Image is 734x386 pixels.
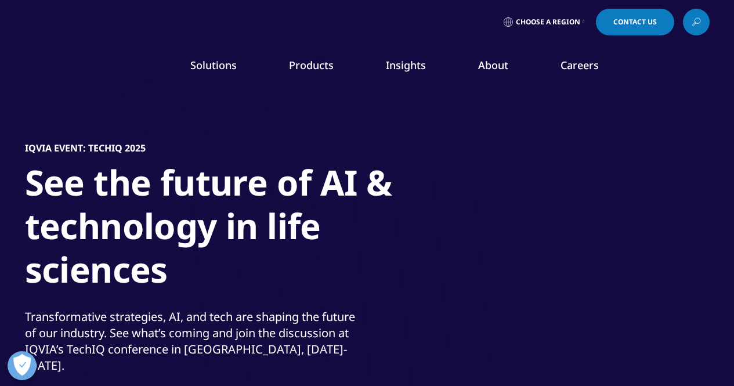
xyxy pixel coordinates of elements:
a: Insights [386,58,426,72]
span: Contact Us [613,19,657,26]
div: Transformative strategies, AI, and tech are shaping the future of our industry. See what’s coming... [25,309,364,374]
button: Open Preferences [8,351,37,380]
h1: See the future of AI & technology in life sciences​ [25,161,460,298]
h5: IQVIA Event: TechIQ 2025​ [25,142,146,154]
a: Solutions [190,58,237,72]
a: Careers [561,58,599,72]
nav: Primary [122,41,710,95]
span: Choose a Region [516,17,580,27]
a: Products [289,58,334,72]
img: IQVIA Healthcare Information Technology and Pharma Clinical Research Company [25,60,118,77]
a: Contact Us [596,9,674,35]
a: About [478,58,508,72]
